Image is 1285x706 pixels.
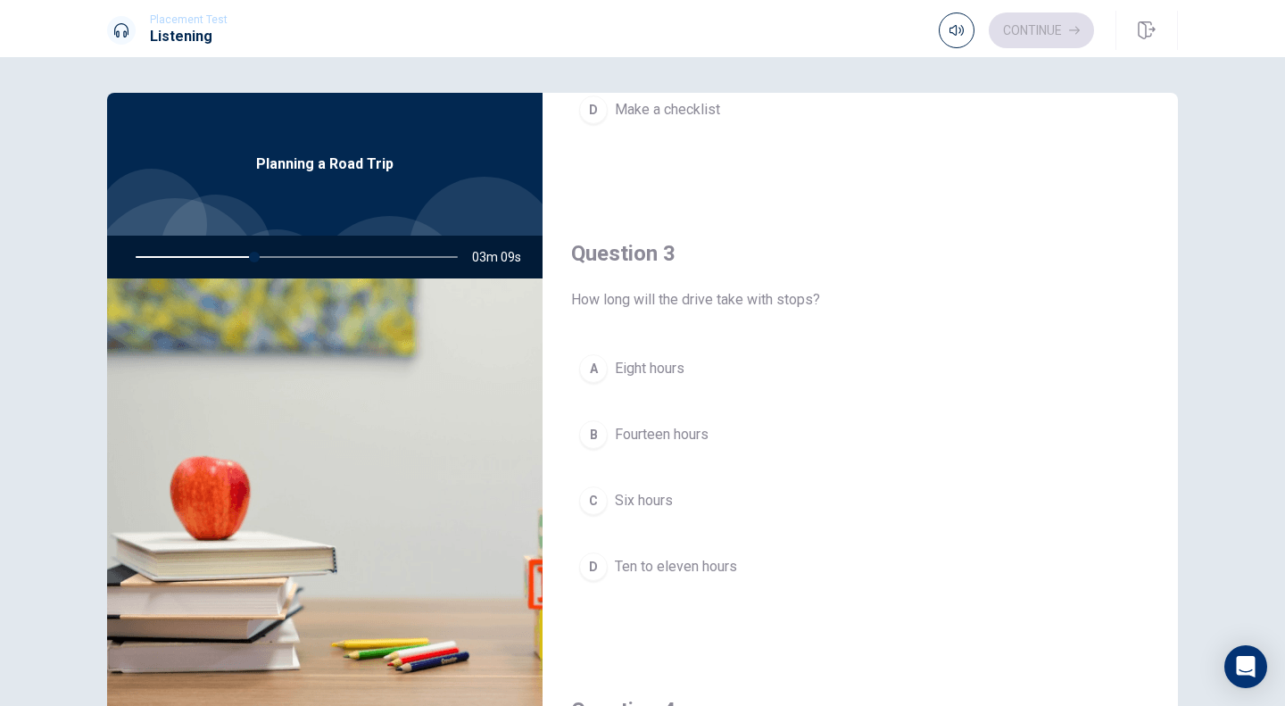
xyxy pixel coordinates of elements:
div: D [579,552,608,581]
button: BFourteen hours [571,412,1149,457]
span: Ten to eleven hours [615,556,737,577]
span: How long will the drive take with stops? [571,289,1149,311]
h1: Listening [150,26,228,47]
div: Open Intercom Messenger [1224,645,1267,688]
span: Planning a Road Trip [256,154,394,175]
div: B [579,420,608,449]
span: Placement Test [150,13,228,26]
div: D [579,96,608,124]
span: Six hours [615,490,673,511]
button: DTen to eleven hours [571,544,1149,589]
h4: Question 3 [571,239,1149,268]
span: Make a checklist [615,99,720,120]
button: DMake a checklist [571,87,1149,132]
div: A [579,354,608,383]
button: AEight hours [571,346,1149,391]
div: C [579,486,608,515]
span: Fourteen hours [615,424,709,445]
span: Eight hours [615,358,684,379]
button: CSix hours [571,478,1149,523]
span: 03m 09s [472,236,535,278]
